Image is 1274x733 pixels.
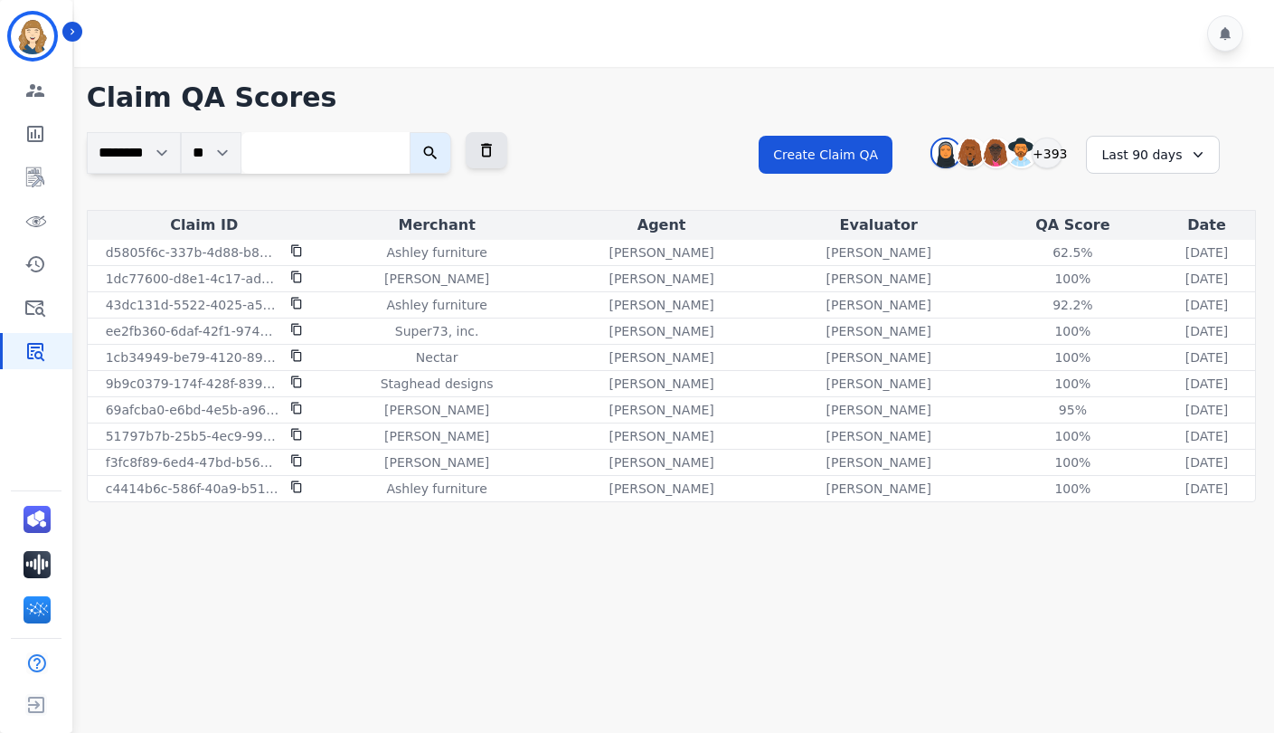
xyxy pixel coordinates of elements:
[609,322,713,340] p: [PERSON_NAME]
[106,243,279,262] p: d5805f6c-337b-4d88-b891-616f31ad66f7
[1086,136,1220,174] div: Last 90 days
[1185,453,1228,471] p: [DATE]
[1162,214,1251,236] div: Date
[1032,243,1113,262] div: 62.5%
[826,480,931,498] p: [PERSON_NAME]
[826,427,931,445] p: [PERSON_NAME]
[87,81,1256,114] h1: Claim QA Scores
[384,270,489,288] p: [PERSON_NAME]
[1032,296,1113,314] div: 92.2%
[609,270,713,288] p: [PERSON_NAME]
[1185,322,1228,340] p: [DATE]
[1032,453,1113,471] div: 100%
[106,427,279,445] p: 51797b7b-25b5-4ec9-9977-e0db3bd9d756
[1185,296,1228,314] p: [DATE]
[1032,348,1113,366] div: 100%
[395,322,479,340] p: Super73, inc.
[325,214,550,236] div: Merchant
[386,296,486,314] p: Ashley furniture
[1032,138,1062,168] div: +393
[106,322,279,340] p: ee2fb360-6daf-42f1-9743-18a2212c7a2d
[106,348,279,366] p: 1cb34949-be79-4120-89c6-3de1fd6fdeff
[381,375,494,393] p: Staghead designs
[1185,270,1228,288] p: [DATE]
[991,214,1155,236] div: QA Score
[557,214,767,236] div: Agent
[1185,375,1228,393] p: [DATE]
[1032,375,1113,393] div: 100%
[386,243,486,262] p: Ashley furniture
[609,243,713,262] p: [PERSON_NAME]
[826,296,931,314] p: [PERSON_NAME]
[106,401,279,419] p: 69afcba0-e6bd-4e5b-a960-c23d43ba9d84
[609,480,713,498] p: [PERSON_NAME]
[774,214,984,236] div: Evaluator
[1185,243,1228,262] p: [DATE]
[826,401,931,419] p: [PERSON_NAME]
[609,296,713,314] p: [PERSON_NAME]
[106,270,279,288] p: 1dc77600-d8e1-4c17-ad20-c57412d9e830
[826,453,931,471] p: [PERSON_NAME]
[1032,480,1113,498] div: 100%
[609,401,713,419] p: [PERSON_NAME]
[106,453,279,471] p: f3fc8f89-6ed4-47bd-b568-144b2a3cdaa9
[759,136,892,174] button: Create Claim QA
[106,375,279,393] p: 9b9c0379-174f-428f-839c-6544ee188a6e
[386,480,486,498] p: Ashley furniture
[384,453,489,471] p: [PERSON_NAME]
[1032,427,1113,445] div: 100%
[1185,480,1228,498] p: [DATE]
[91,214,317,236] div: Claim ID
[1185,348,1228,366] p: [DATE]
[106,480,279,498] p: c4414b6c-586f-40a9-b51c-ab3b4cb02a4a
[1032,322,1113,340] div: 100%
[609,427,713,445] p: [PERSON_NAME]
[609,348,713,366] p: [PERSON_NAME]
[826,348,931,366] p: [PERSON_NAME]
[1032,270,1113,288] div: 100%
[609,453,713,471] p: [PERSON_NAME]
[106,296,279,314] p: 43dc131d-5522-4025-a523-ca9697784816
[609,375,713,393] p: [PERSON_NAME]
[826,270,931,288] p: [PERSON_NAME]
[416,348,458,366] p: Nectar
[384,401,489,419] p: [PERSON_NAME]
[11,14,54,58] img: Bordered avatar
[1185,427,1228,445] p: [DATE]
[1185,401,1228,419] p: [DATE]
[1032,401,1113,419] div: 95%
[826,322,931,340] p: [PERSON_NAME]
[826,243,931,262] p: [PERSON_NAME]
[826,375,931,393] p: [PERSON_NAME]
[384,427,489,445] p: [PERSON_NAME]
